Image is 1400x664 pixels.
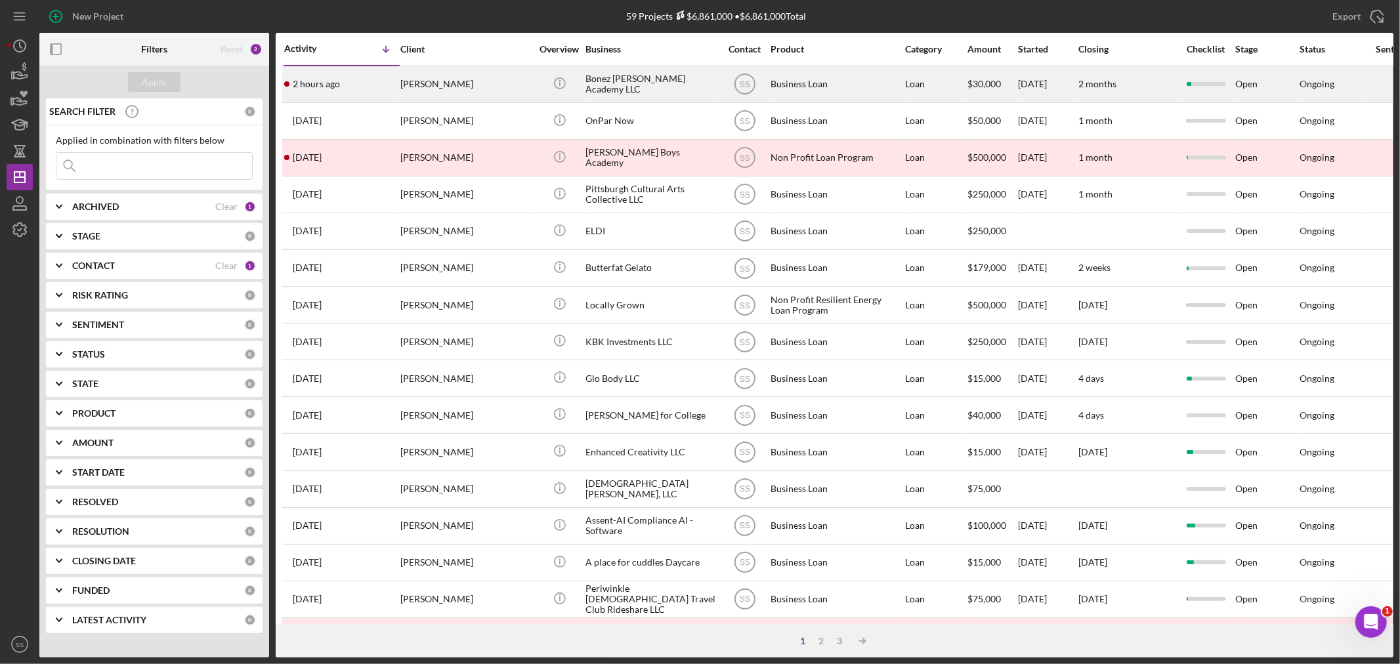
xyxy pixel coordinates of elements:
[585,582,717,617] div: Periwinkle [DEMOGRAPHIC_DATA] Travel Club Rideshare LLC
[585,398,717,432] div: [PERSON_NAME] for College
[1078,373,1104,384] time: 4 days
[1300,152,1334,163] div: Ongoing
[1300,337,1334,347] div: Ongoing
[293,373,322,384] time: 2025-07-29 16:25
[831,636,849,646] div: 3
[739,80,750,89] text: SS
[293,262,322,273] time: 2025-08-18 21:40
[585,324,717,359] div: KBK Investments LLC
[771,104,902,138] div: Business Loan
[244,106,256,117] div: 0
[293,115,322,126] time: 2025-08-27 00:40
[293,410,322,421] time: 2025-07-29 14:57
[967,619,1017,654] div: $250,000
[72,438,114,448] b: AMOUNT
[1235,287,1298,322] div: Open
[293,300,322,310] time: 2025-08-18 21:17
[1355,606,1387,638] iframe: Intercom live chat
[739,448,750,457] text: SS
[905,214,966,249] div: Loan
[1235,545,1298,580] div: Open
[141,44,167,54] b: Filters
[1300,226,1334,236] div: Ongoing
[1078,520,1107,531] time: [DATE]
[535,44,584,54] div: Overview
[967,78,1001,89] span: $30,000
[400,472,532,507] div: [PERSON_NAME]
[967,44,1017,54] div: Amount
[1018,104,1077,138] div: [DATE]
[739,190,750,199] text: SS
[1235,251,1298,285] div: Open
[1018,251,1077,285] div: [DATE]
[244,555,256,567] div: 0
[585,44,717,54] div: Business
[244,319,256,331] div: 0
[72,556,136,566] b: CLOSING DATE
[585,177,717,212] div: Pittsburgh Cultural Arts Collective LLC
[293,79,340,89] time: 2025-09-04 16:49
[1382,606,1393,617] span: 1
[739,374,750,383] text: SS
[244,437,256,449] div: 0
[1078,262,1111,273] time: 2 weeks
[244,289,256,301] div: 0
[72,497,118,507] b: RESOLVED
[244,201,256,213] div: 1
[400,508,532,543] div: [PERSON_NAME]
[1235,177,1298,212] div: Open
[1078,409,1104,421] time: 4 days
[400,545,532,580] div: [PERSON_NAME]
[967,115,1001,126] span: $50,000
[967,556,1001,568] span: $15,000
[1235,324,1298,359] div: Open
[221,44,243,54] div: Reset
[244,614,256,626] div: 0
[1235,44,1298,54] div: Stage
[739,337,750,346] text: SS
[1235,67,1298,102] div: Open
[905,251,966,285] div: Loan
[1235,361,1298,396] div: Open
[244,378,256,390] div: 0
[1235,140,1298,175] div: Open
[905,287,966,322] div: Loan
[905,104,966,138] div: Loan
[585,214,717,249] div: ELDI
[771,434,902,469] div: Business Loan
[720,44,769,54] div: Contact
[771,67,902,102] div: Business Loan
[905,434,966,469] div: Loan
[771,324,902,359] div: Business Loan
[967,140,1017,175] div: $500,000
[244,230,256,242] div: 0
[1235,472,1298,507] div: Open
[905,44,966,54] div: Category
[293,594,322,604] time: 2025-07-15 17:33
[771,287,902,322] div: Non Profit Resilient Energy Loan Program
[1018,508,1077,543] div: [DATE]
[72,467,125,478] b: START DATE
[1235,508,1298,543] div: Open
[627,10,807,22] div: 59 Projects • $6,861,000 Total
[1300,300,1334,310] div: Ongoing
[400,251,532,285] div: [PERSON_NAME]
[967,446,1001,457] span: $15,000
[771,508,902,543] div: Business Loan
[293,337,322,347] time: 2025-08-15 14:48
[1078,336,1107,347] time: [DATE]
[739,558,750,568] text: SS
[905,177,966,212] div: Loan
[128,72,180,92] button: Apply
[72,201,119,212] b: ARCHIVED
[771,214,902,249] div: Business Loan
[1300,373,1334,384] div: Ongoing
[905,582,966,617] div: Loan
[905,619,966,654] div: Loan
[244,348,256,360] div: 0
[905,472,966,507] div: Loan
[739,227,750,236] text: SS
[1018,545,1077,580] div: [DATE]
[293,226,322,236] time: 2025-08-19 14:25
[293,152,322,163] time: 2025-08-21 23:34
